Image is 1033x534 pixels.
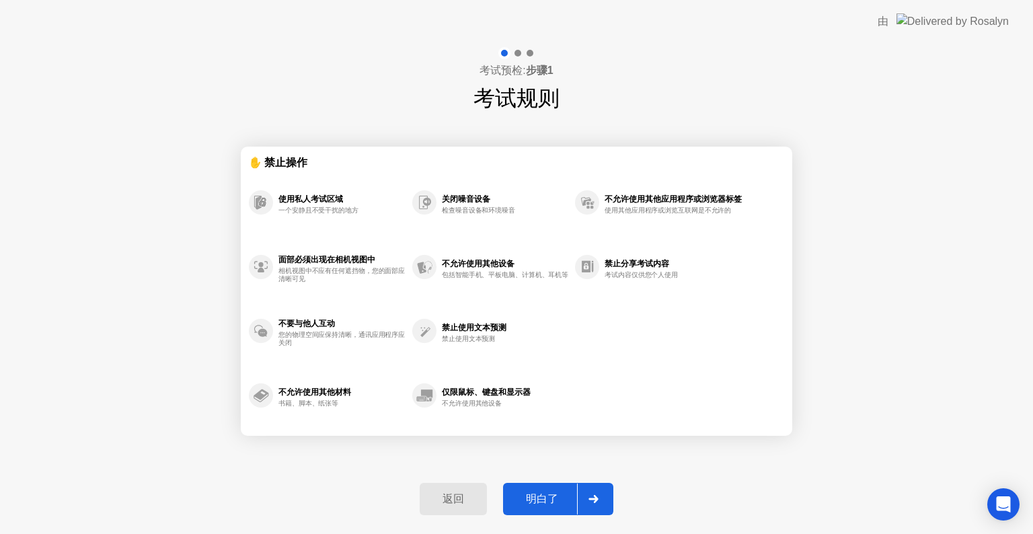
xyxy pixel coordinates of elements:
button: 明白了 [503,483,613,515]
div: 考试内容仅供您个人使用 [605,271,732,279]
div: 不允许使用其他材料 [278,387,406,397]
div: 关闭噪音设备 [442,194,568,204]
div: 您的物理空间应保持清晰，通讯应用程序应关闭 [278,331,406,347]
img: Delivered by Rosalyn [896,13,1009,29]
h4: 考试预检: [480,63,553,79]
b: 步骤1 [526,65,553,76]
div: 禁止使用文本预测 [442,335,568,343]
div: ✋ 禁止操作 [249,155,749,170]
div: 使用私人考试区域 [278,194,406,204]
div: 由 [878,13,888,30]
div: 明白了 [507,492,577,506]
div: 检查噪音设备和环境噪音 [442,206,568,215]
div: 使用其他应用程序或浏览互联网是不允许的 [605,206,732,215]
div: 返回 [424,492,483,506]
button: 返回 [420,483,487,515]
div: 面部必须出现在相机视图中 [278,255,406,264]
div: 不允许使用其他应用程序或浏览器标签 [605,194,742,204]
div: 不允许使用其他设备 [442,259,568,268]
h1: 考试规则 [473,82,560,114]
div: 禁止使用文本预测 [442,323,568,332]
div: 不允许使用其他设备 [442,399,568,408]
div: 禁止分享考试内容 [605,259,742,268]
div: 相机视图中不应有任何遮挡物，您的面部应清晰可见 [278,267,406,283]
div: 仅限鼠标、键盘和显示器 [442,387,568,397]
div: 一个安静且不受干扰的地方 [278,206,406,215]
div: Open Intercom Messenger [987,488,1020,521]
div: 不要与他人互动 [278,319,406,328]
div: 包括智能手机、平板电脑、计算机、耳机等 [442,271,568,279]
div: 书籍、脚本、纸张等 [278,399,406,408]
